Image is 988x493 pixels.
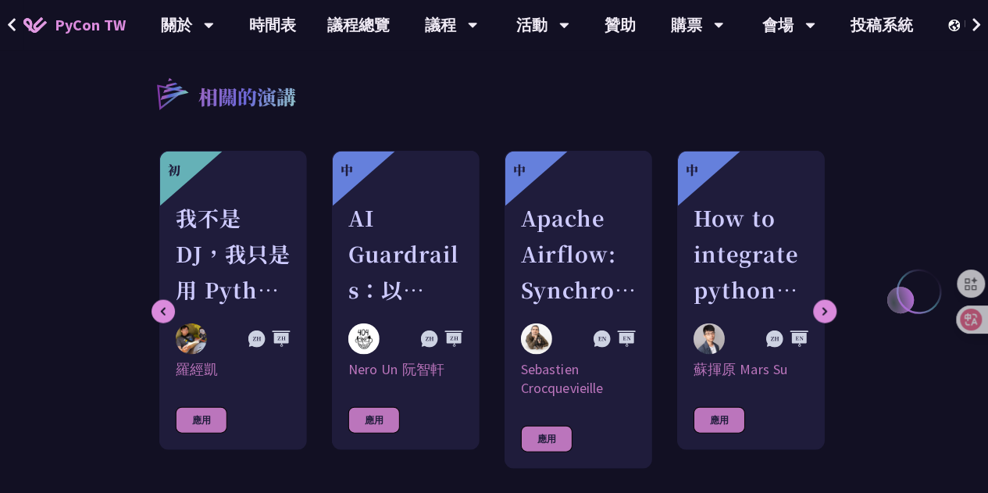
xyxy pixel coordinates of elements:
p: 相關的演講 [198,83,296,114]
div: 我不是 DJ，我只是用 Python 做了一個會聽歌的工具 [176,200,291,308]
div: 應用 [176,407,227,434]
img: r3.8d01567.svg [134,55,209,131]
div: 應用 [521,426,572,452]
div: 中 [513,161,526,180]
a: 中 AI Guardrails：以 Python 構建企業級 LLM 安全防護策略 Nero Un 阮智軒 Nero Un 阮智軒 應用 [332,151,480,450]
a: PyCon TW [8,5,141,45]
img: Locale Icon [948,20,964,31]
img: Nero Un 阮智軒 [348,323,380,355]
div: AI Guardrails：以 Python 構建企業級 LLM 安全防護策略 [348,200,463,308]
div: Sebastien Crocquevieille [521,360,636,398]
img: Home icon of PyCon TW 2025 [23,17,47,33]
div: 蘇揮原 Mars Su [694,360,808,379]
div: Apache Airflow: Synchronizing Datasets across Multiple instances [521,200,636,308]
div: 中 [686,161,698,180]
div: How to integrate python tools with Apache Iceberg to build ETLT pipeline on Shift-Left Architecture [694,200,808,308]
div: 羅經凱 [176,360,291,379]
div: 初 [168,161,180,180]
img: 蘇揮原 Mars Su [694,323,725,355]
img: 羅經凱 [176,323,207,355]
a: 中 How to integrate python tools with Apache Iceberg to build ETLT pipeline on Shift-Left Architec... [677,151,825,450]
div: Nero Un 阮智軒 [348,360,463,379]
div: 應用 [348,407,400,434]
a: 中 Apache Airflow: Synchronizing Datasets across Multiple instances Sebastien Crocquevieille Sebas... [505,151,652,469]
span: PyCon TW [55,13,126,37]
div: 中 [341,161,353,180]
div: 應用 [694,407,745,434]
a: 初 我不是 DJ，我只是用 Python 做了一個會聽歌的工具 羅經凱 羅經凱 應用 [159,151,307,450]
img: Sebastien Crocquevieille [521,323,552,355]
